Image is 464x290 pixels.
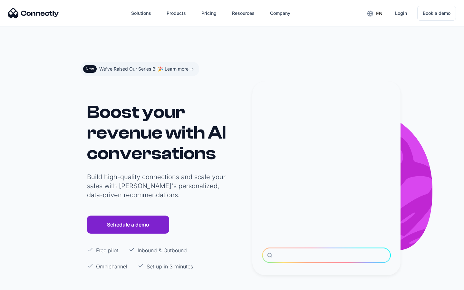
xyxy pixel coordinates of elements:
h1: Boost your revenue with AI conversations [87,102,229,164]
p: Free pilot [96,247,118,254]
div: Solutions [126,5,156,21]
div: Products [167,9,186,18]
p: Set up in 3 minutes [147,263,193,270]
a: Schedule a demo [87,216,169,234]
div: en [362,8,387,18]
a: Pricing [196,5,222,21]
a: Login [390,5,412,21]
aside: Language selected: English [6,278,39,288]
ul: Language list [13,279,39,288]
p: Inbound & Outbound [138,247,187,254]
div: We've Raised Our Series B! 🎉 Learn more -> [99,64,194,73]
div: Resources [232,9,255,18]
div: New [86,66,94,72]
a: NewWe've Raised Our Series B! 🎉 Learn more -> [81,62,199,76]
div: Company [270,9,290,18]
div: Login [395,9,407,18]
div: Pricing [201,9,217,18]
a: Book a demo [417,6,456,21]
div: Resources [227,5,260,21]
div: Company [265,5,295,21]
div: Solutions [131,9,151,18]
img: Connectly Logo [8,8,59,18]
p: Omnichannel [96,263,127,270]
div: en [376,9,382,18]
div: Products [161,5,191,21]
p: Build high-quality connections and scale your sales with [PERSON_NAME]'s personalized, data-drive... [87,172,229,199]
